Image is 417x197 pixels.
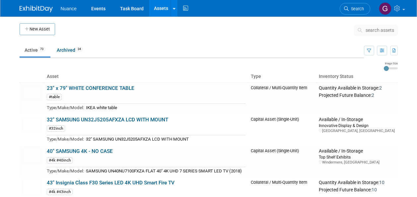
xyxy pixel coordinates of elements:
div: Innovative Display & Design [319,123,395,128]
img: ExhibitDay [20,6,53,12]
div: Projected Future Balance: [319,186,395,193]
a: 43" Insignia Class F30 Series LED 4K UHD Smart Fire TV [47,180,174,186]
div: #4k #40inch [47,157,73,164]
div: Top Shelf Exhibits [319,154,395,160]
td: Capital Asset (Single-Unit) [248,146,316,177]
a: Archived34 [52,44,88,56]
span: 10 [372,187,377,192]
th: Type [248,71,316,82]
span: 34 [76,47,83,52]
span: 2 [379,85,382,91]
td: Type/Make/Model: [47,135,84,143]
td: Capital Asset (Single-Unit) [248,114,316,146]
td: Type/Make/Model: [47,167,84,174]
div: Available / In-Storage [319,148,395,154]
div: #32inch [47,125,65,132]
td: IKEA white table [84,104,245,111]
div: [GEOGRAPHIC_DATA], [GEOGRAPHIC_DATA] [319,128,395,133]
td: SAMSUNG UN40NU7100FXZA FLAT 40" 4K UHD 7 SERIES SMART LED TV (2018) [84,167,245,174]
th: Asset [44,71,248,82]
div: Quantity Available in Storage: [319,180,395,186]
a: 32" SAMSUNG UN32J5205AFXZA LCD WITH MOUNT [47,117,168,123]
span: search assets [366,28,394,33]
a: Active73 [20,44,50,56]
td: Collateral / Multi-Quantity Item [248,82,316,114]
a: 40" SAMSUNG 4K - NO CASE [47,148,113,154]
div: #table [47,94,62,100]
td: Type/Make/Model: [47,104,84,111]
div: Quantity Available in Storage: [319,85,395,91]
button: search assets [354,25,398,35]
td: 32" SAMSUNG UN32J5205AFXZA LCD WITH MOUNT [84,135,245,143]
div: Available / In-Storage [319,117,395,123]
button: New Asset [20,23,55,35]
img: Gioacchina Randazzo [379,2,391,15]
div: Image Size [384,61,398,65]
div: #4k #43inch [47,189,73,195]
div: Windermere, [GEOGRAPHIC_DATA] [319,160,395,165]
span: 10 [379,180,384,185]
span: Nuance [61,6,77,11]
span: Search [349,6,364,11]
a: 23" x 79" WHITE CONFERENCE TABLE [47,85,134,91]
div: Projected Future Balance: [319,91,395,98]
span: 2 [372,93,374,98]
a: Search [340,3,370,15]
span: 73 [38,47,45,52]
